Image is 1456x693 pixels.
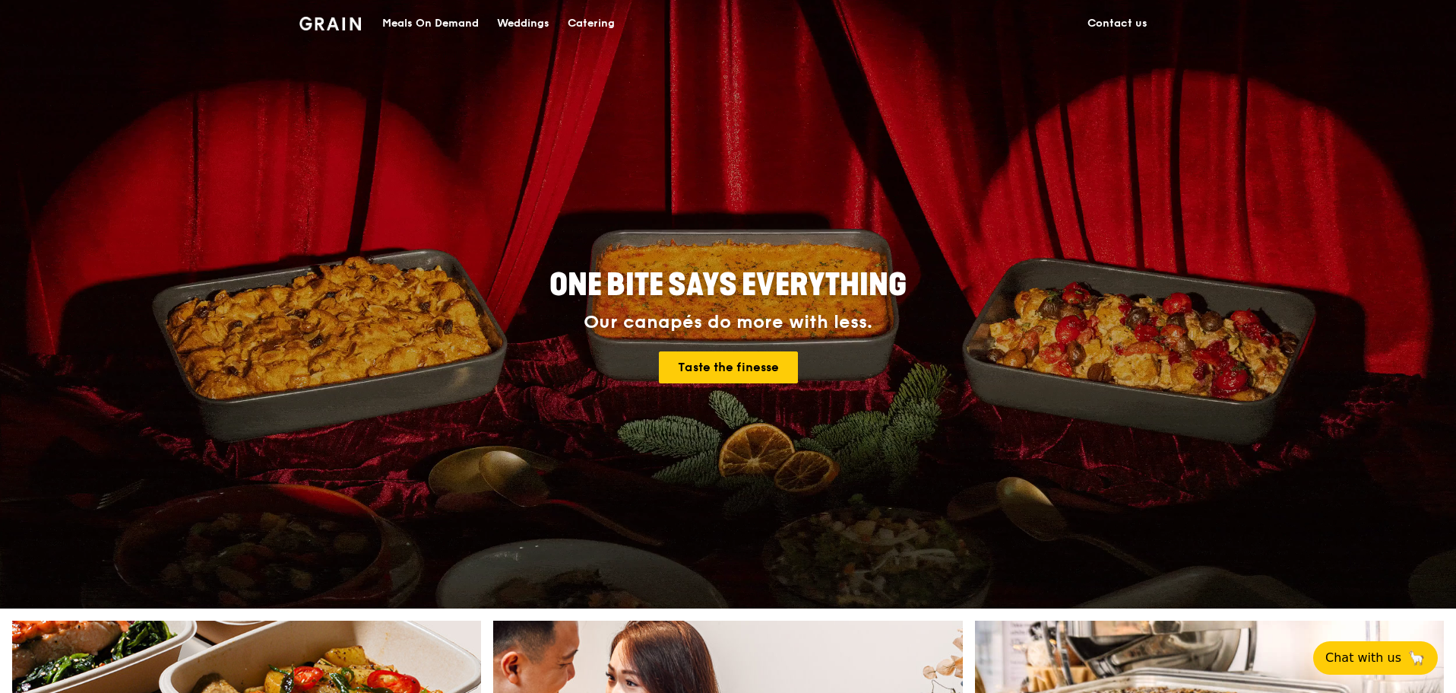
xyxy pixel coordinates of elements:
[299,17,361,30] img: Grain
[1325,649,1401,667] span: Chat with us
[382,1,479,46] div: Meals On Demand
[488,1,559,46] a: Weddings
[1078,1,1157,46] a: Contact us
[568,1,615,46] div: Catering
[497,1,549,46] div: Weddings
[659,351,798,383] a: Taste the finesse
[559,1,624,46] a: Catering
[549,267,907,304] span: ONE BITE SAYS EVERYTHING
[1313,641,1438,675] button: Chat with us🦙
[1407,649,1426,667] span: 🦙
[454,312,1002,333] div: Our canapés do more with less.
